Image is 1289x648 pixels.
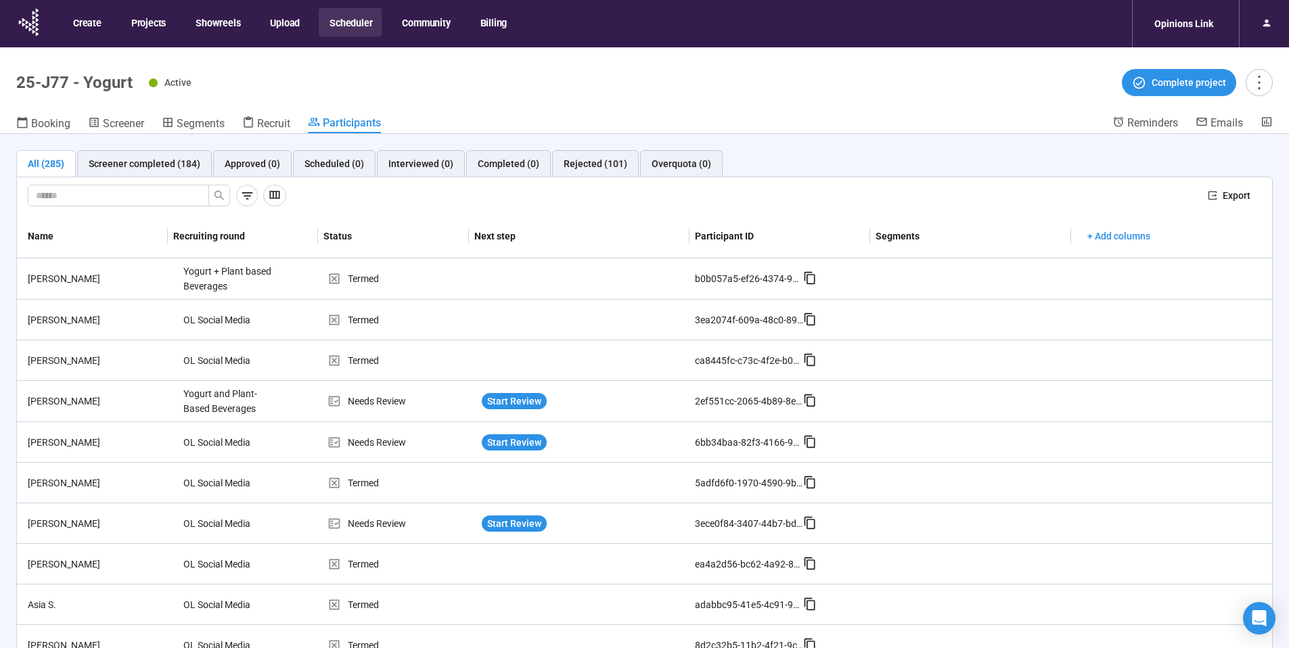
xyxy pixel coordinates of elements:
span: Start Review [487,516,541,531]
span: Emails [1211,116,1243,129]
div: OL Social Media [178,470,279,496]
span: Reminders [1127,116,1178,129]
th: Status [318,214,469,258]
button: + Add columns [1077,225,1161,247]
div: Needs Review [327,516,476,531]
div: [PERSON_NAME] [22,353,178,368]
span: Complete project [1152,75,1226,90]
div: [PERSON_NAME] [22,516,178,531]
span: Export [1223,188,1250,203]
button: Complete project [1122,69,1236,96]
div: OL Social Media [178,551,279,577]
button: exportExport [1197,185,1261,206]
a: Emails [1196,116,1243,132]
div: Rejected (101) [564,156,627,171]
button: more [1246,69,1273,96]
button: Upload [259,8,309,37]
div: b0b057a5-ef26-4374-9254-715b24227437 [695,271,803,286]
button: Projects [120,8,175,37]
div: Interviewed (0) [388,156,453,171]
button: Start Review [482,515,547,532]
div: Termed [327,313,476,327]
h1: 25-J77 - Yogurt [16,73,133,92]
th: Next step [469,214,689,258]
th: Participant ID [689,214,870,258]
button: Start Review [482,434,547,450]
span: + Add columns [1087,229,1150,244]
button: Billing [470,8,517,37]
div: Approved (0) [225,156,280,171]
div: [PERSON_NAME] [22,557,178,572]
span: search [214,190,225,201]
div: 6bb34baa-82f3-4166-9cf2-74d43e48441e [695,435,803,450]
div: [PERSON_NAME] [22,394,178,409]
div: All (285) [28,156,64,171]
th: Segments [870,214,1071,258]
a: Segments [162,116,225,133]
div: 2ef551cc-2065-4b89-8eb6-f78a92faf464 [695,394,803,409]
span: Start Review [487,435,541,450]
div: Yogurt and Plant-Based Beverages [178,381,279,421]
a: Screener [88,116,144,133]
div: Opinions Link [1146,11,1221,37]
a: Recruit [242,116,290,133]
button: Community [391,8,459,37]
div: OL Social Media [178,592,279,618]
span: more [1250,73,1268,91]
a: Reminders [1112,116,1178,132]
div: Open Intercom Messenger [1243,602,1275,634]
div: Yogurt + Plant based Beverages [178,258,279,299]
div: [PERSON_NAME] [22,313,178,327]
div: ca8445fc-c73c-4f2e-b00c-d12a6055c42c [695,353,803,368]
span: Participants [323,116,381,129]
span: Screener [103,117,144,130]
div: OL Social Media [178,430,279,455]
div: Overquota (0) [652,156,711,171]
div: [PERSON_NAME] [22,271,178,286]
button: Start Review [482,393,547,409]
div: Completed (0) [478,156,539,171]
div: Termed [327,476,476,490]
div: Screener completed (184) [89,156,200,171]
button: Scheduler [319,8,382,37]
span: Booking [31,117,70,130]
a: Booking [16,116,70,133]
button: search [208,185,230,206]
div: 3ece0f84-3407-44b7-bd66-a2ebca727e80 [695,516,803,531]
div: 5adfd6f0-1970-4590-9b9a-75c7ca41c5ea [695,476,803,490]
div: 3ea2074f-609a-48c0-8908-6380c80d58a1 [695,313,803,327]
button: Showreels [185,8,250,37]
div: Asia S. [22,597,178,612]
div: [PERSON_NAME] [22,435,178,450]
button: Create [62,8,111,37]
div: OL Social Media [178,307,279,333]
div: [PERSON_NAME] [22,476,178,490]
span: export [1208,191,1217,200]
span: Recruit [257,117,290,130]
div: ea4a2d56-bc62-4a92-8111-6cf833b044db [695,557,803,572]
th: Name [17,214,168,258]
span: Start Review [487,394,541,409]
div: Scheduled (0) [304,156,364,171]
span: Segments [177,117,225,130]
div: Termed [327,597,476,612]
div: adabbc95-41e5-4c91-971d-71586a35c0c3 [695,597,803,612]
div: OL Social Media [178,511,279,536]
div: Needs Review [327,394,476,409]
div: Needs Review [327,435,476,450]
div: Termed [327,271,476,286]
span: Active [164,77,191,88]
a: Participants [308,116,381,133]
div: OL Social Media [178,348,279,373]
th: Recruiting round [168,214,319,258]
div: Termed [327,557,476,572]
div: Termed [327,353,476,368]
